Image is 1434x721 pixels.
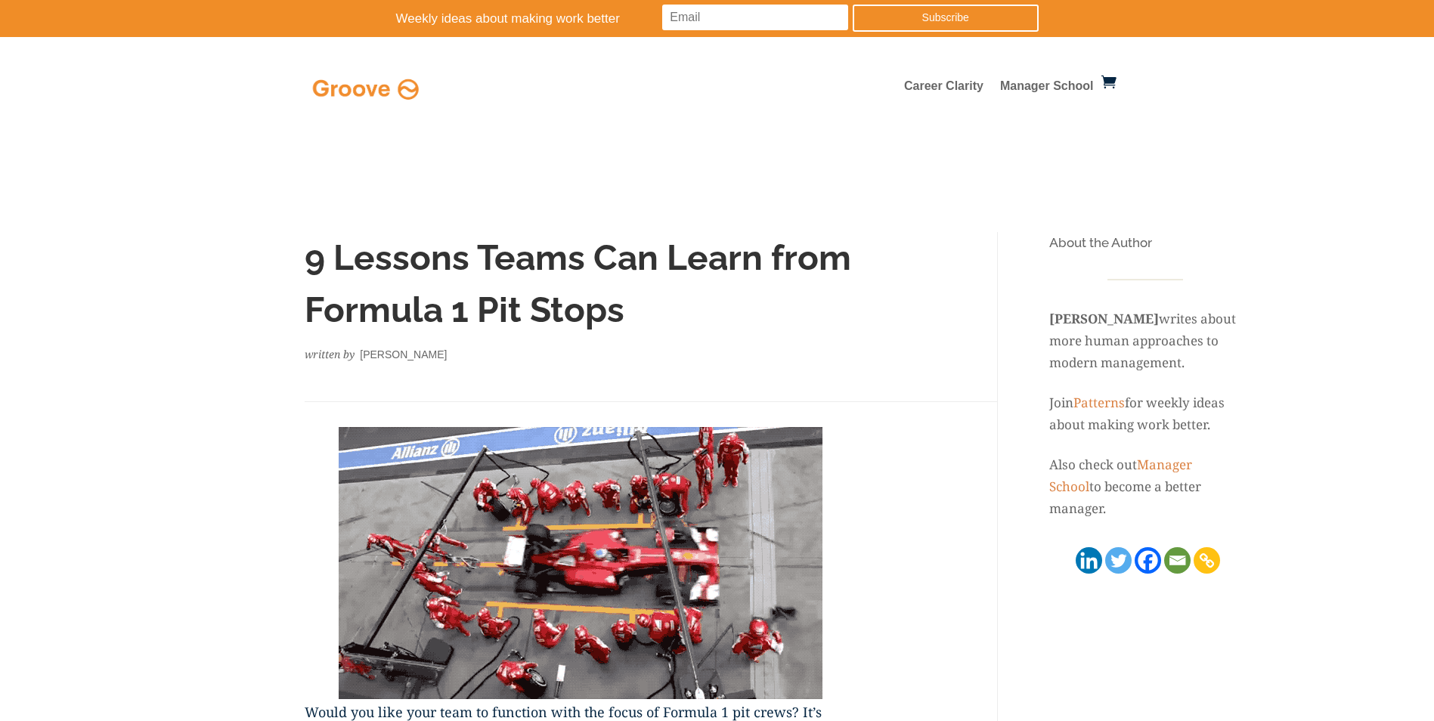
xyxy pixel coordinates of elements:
a: Email [1164,547,1191,574]
p: Weekly ideas about making work better [396,8,710,31]
strong: [PERSON_NAME] [1049,310,1159,327]
span: Subscribe [922,11,969,23]
a: Manager School [1049,456,1192,495]
span: About the Author [1049,235,1152,250]
a: Linkedin [1076,547,1102,574]
span: for weekly ideas about making work better. [1049,394,1225,433]
em: written by [305,347,355,361]
a: Patterns [1073,394,1125,411]
a: Subscribe [853,5,1039,32]
p: writes about more human approaches to modern management. [1049,286,1241,392]
span: [PERSON_NAME] [360,348,447,360]
p: Also check out to become a better manager. [1049,454,1241,520]
a: Twitter [1105,547,1132,574]
a: Copy Link [1194,547,1220,574]
h1: 9 Lessons Teams Can Learn from Formula 1 Pit Stops [305,232,856,344]
img: Full Logo [309,75,423,104]
input: Email [662,5,848,30]
a: Career Clarity [904,81,983,97]
a: Manager School [1000,81,1094,97]
img: pit-crew-gif [339,427,822,699]
span: Join [1049,394,1073,411]
a: Facebook [1135,547,1161,574]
